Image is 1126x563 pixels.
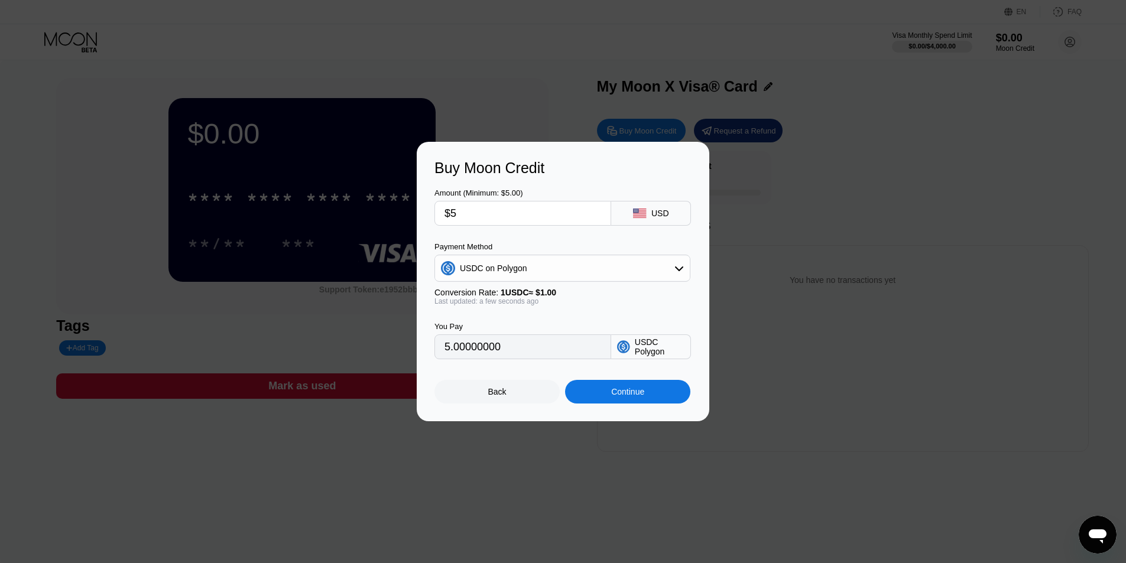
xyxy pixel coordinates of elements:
div: Back [488,387,507,396]
div: USD [651,209,669,218]
div: USDC on Polygon [435,256,690,280]
div: Back [434,380,560,403]
div: USDC on Polygon [460,263,527,273]
div: Last updated: a few seconds ago [434,297,690,305]
div: Conversion Rate: [434,288,690,297]
div: Continue [565,380,690,403]
span: 1 USDC ≈ $1.00 [501,288,556,297]
div: Continue [611,387,644,396]
iframe: Кнопка запуска окна обмена сообщениями [1079,516,1117,554]
div: Amount (Minimum: $5.00) [434,188,611,197]
input: $0.00 [444,201,601,225]
div: USDC Polygon [635,337,684,356]
div: Payment Method [434,242,690,251]
div: You Pay [434,322,611,331]
div: Buy Moon Credit [434,160,692,177]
